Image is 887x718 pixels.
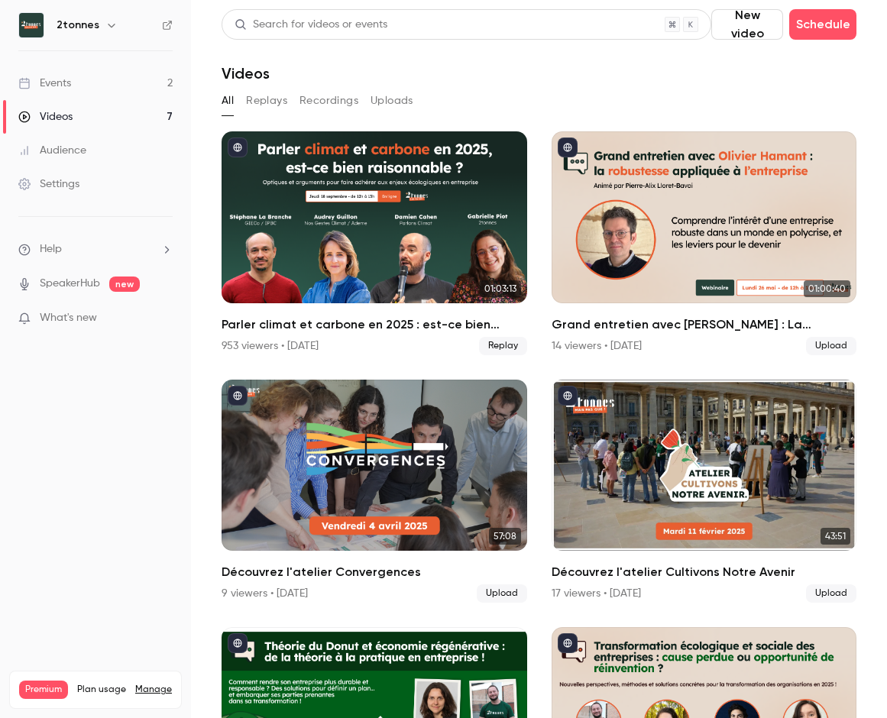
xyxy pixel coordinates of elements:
[19,681,68,699] span: Premium
[40,310,97,326] span: What's new
[222,131,527,355] li: Parler climat et carbone en 2025 : est-ce bien raisonnable ?
[552,586,641,601] div: 17 viewers • [DATE]
[228,633,248,653] button: published
[789,9,856,40] button: Schedule
[479,337,527,355] span: Replay
[57,18,99,33] h6: 2tonnes
[228,386,248,406] button: published
[228,137,248,157] button: published
[299,89,358,113] button: Recordings
[552,380,857,603] a: 43:51Découvrez l'atelier Cultivons Notre Avenir17 viewers • [DATE]Upload
[222,380,527,603] a: 57:08Découvrez l'atelier Convergences9 viewers • [DATE]Upload
[489,528,521,545] span: 57:08
[246,89,287,113] button: Replays
[222,315,527,334] h2: Parler climat et carbone en 2025 : est-ce bien raisonnable ?
[135,684,172,696] a: Manage
[222,64,270,82] h1: Videos
[552,131,857,355] a: 01:00:40Grand entretien avec [PERSON_NAME] : La robustesse appliquée aux entreprises14 viewers •...
[222,586,308,601] div: 9 viewers • [DATE]
[40,276,100,292] a: SpeakerHub
[222,563,527,581] h2: Découvrez l'atelier Convergences
[18,76,71,91] div: Events
[558,137,578,157] button: published
[806,337,856,355] span: Upload
[821,528,850,545] span: 43:51
[18,176,79,192] div: Settings
[806,584,856,603] span: Upload
[477,584,527,603] span: Upload
[804,280,850,297] span: 01:00:40
[222,380,527,603] li: Découvrez l'atelier Convergences
[222,131,527,355] a: 01:03:13Parler climat et carbone en 2025 : est-ce bien raisonnable ?953 viewers • [DATE]Replay
[552,131,857,355] li: Grand entretien avec Olivier Hamant : La robustesse appliquée aux entreprises
[18,109,73,125] div: Videos
[222,338,319,354] div: 953 viewers • [DATE]
[19,13,44,37] img: 2tonnes
[711,9,783,40] button: New video
[558,386,578,406] button: published
[552,338,642,354] div: 14 viewers • [DATE]
[77,684,126,696] span: Plan usage
[558,633,578,653] button: published
[109,277,140,292] span: new
[552,563,857,581] h2: Découvrez l'atelier Cultivons Notre Avenir
[222,9,856,709] section: Videos
[480,280,521,297] span: 01:03:13
[552,380,857,603] li: Découvrez l'atelier Cultivons Notre Avenir
[40,241,62,257] span: Help
[371,89,413,113] button: Uploads
[18,143,86,158] div: Audience
[18,241,173,257] li: help-dropdown-opener
[552,315,857,334] h2: Grand entretien avec [PERSON_NAME] : La robustesse appliquée aux entreprises
[222,89,234,113] button: All
[154,312,173,325] iframe: Noticeable Trigger
[235,17,387,33] div: Search for videos or events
